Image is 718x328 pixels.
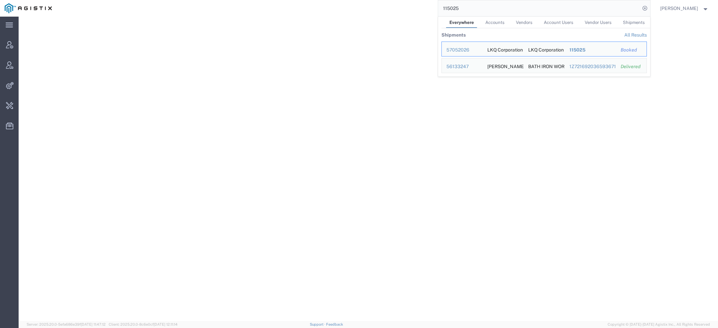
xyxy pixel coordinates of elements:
span: Vendors [516,20,533,25]
a: View all shipments found by criterion [624,32,647,38]
span: Kaitlyn Hostetler [660,5,698,12]
th: Shipments [441,28,466,42]
span: Account Users [544,20,573,25]
span: Everywhere [449,20,474,25]
img: logo [5,3,52,13]
input: Search for shipment number, reference number [438,0,640,16]
button: [PERSON_NAME] [660,4,709,12]
span: Accounts [485,20,505,25]
a: Support [310,322,326,326]
table: Search Results [441,28,650,76]
div: 115025 [569,47,611,54]
div: LKQ Corporation [487,42,519,56]
div: LKQ Corporation [528,42,560,56]
span: 115025 [569,47,585,53]
div: 57052026 [446,47,478,54]
div: BATH IRON WORKS [528,58,560,73]
div: SOUTHWORTH PRODUCTS CORP [487,58,519,73]
div: 1Z7216920365936715 [569,63,611,70]
span: Copyright © [DATE]-[DATE] Agistix Inc., All Rights Reserved [608,322,710,327]
a: Feedback [326,322,343,326]
div: Delivered [621,63,642,70]
span: [DATE] 11:47:12 [81,322,106,326]
span: Client: 2025.20.0-8c6e0cf [109,322,178,326]
span: [DATE] 12:11:14 [154,322,178,326]
span: Server: 2025.20.0-5efa686e39f [27,322,106,326]
div: Booked [621,47,642,54]
div: 56133247 [446,63,478,70]
iframe: FS Legacy Container [19,17,718,321]
span: Shipments [623,20,645,25]
span: Vendor Users [585,20,612,25]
